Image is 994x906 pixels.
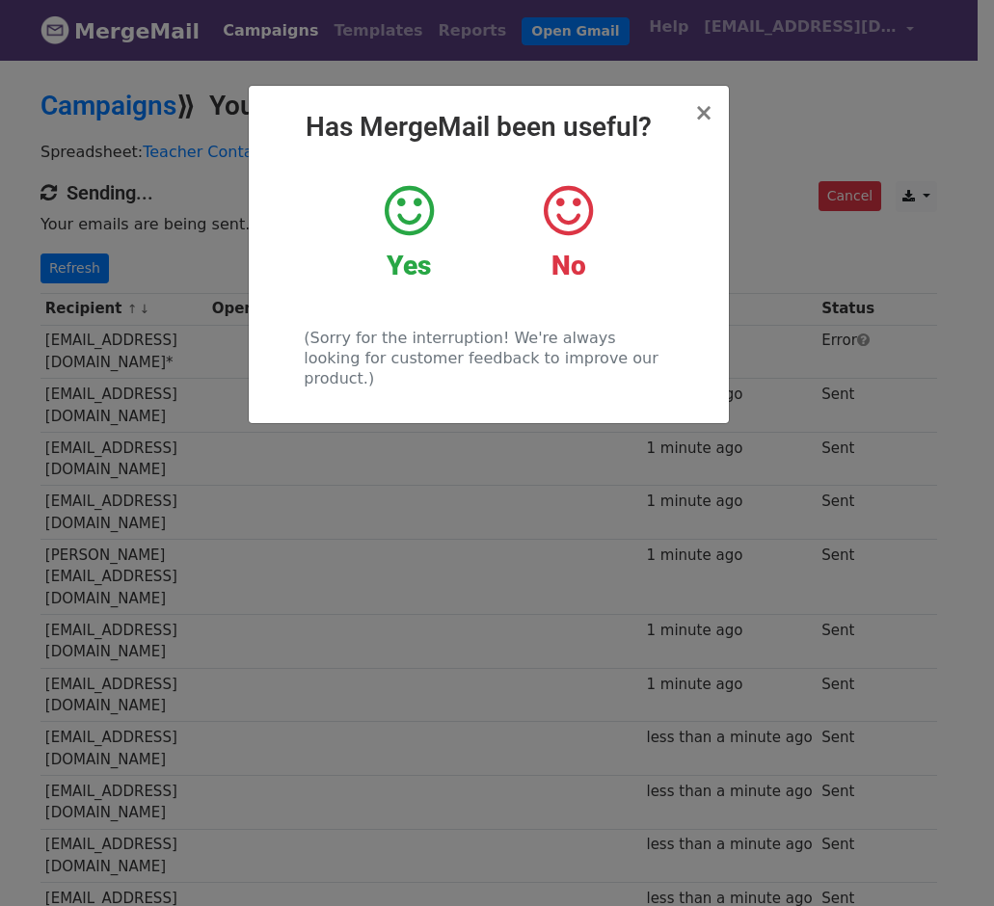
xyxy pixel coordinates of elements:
a: No [503,182,633,282]
button: Close [694,101,713,124]
strong: No [551,250,586,281]
a: Yes [344,182,474,282]
p: (Sorry for the interruption! We're always looking for customer feedback to improve our product.) [304,328,673,388]
span: × [694,99,713,126]
h2: Has MergeMail been useful? [264,111,713,144]
strong: Yes [387,250,431,281]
